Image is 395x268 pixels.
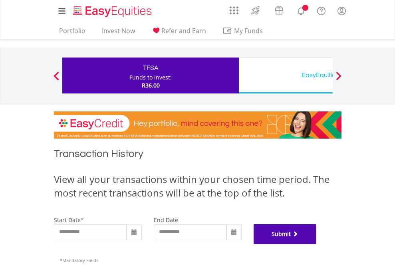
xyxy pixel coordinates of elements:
[331,75,347,83] button: Next
[267,2,291,17] a: Vouchers
[54,111,341,139] img: EasyCredit Promotion Banner
[254,224,317,244] button: Submit
[54,173,341,200] div: View all your transactions within your chosen time period. The most recent transactions will be a...
[71,5,155,18] img: EasyEquities_Logo.png
[56,27,89,39] a: Portfolio
[291,2,311,18] a: Notifications
[129,73,172,81] div: Funds to invest:
[99,27,138,39] a: Invest Now
[142,81,160,89] span: R36.00
[54,147,341,165] h1: Transaction History
[331,2,352,20] a: My Profile
[154,216,178,224] label: end date
[67,62,234,73] div: TFSA
[70,2,155,18] a: Home page
[161,26,206,35] span: Refer and Earn
[224,2,244,15] a: AppsGrid
[60,257,98,263] span: Mandatory Fields
[54,216,81,224] label: start date
[222,26,275,36] span: My Funds
[48,75,64,83] button: Previous
[311,2,331,18] a: FAQ's and Support
[148,27,209,39] a: Refer and Earn
[272,4,286,17] img: vouchers-v2.svg
[249,4,262,17] img: thrive-v2.svg
[230,6,238,15] img: grid-menu-icon.svg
